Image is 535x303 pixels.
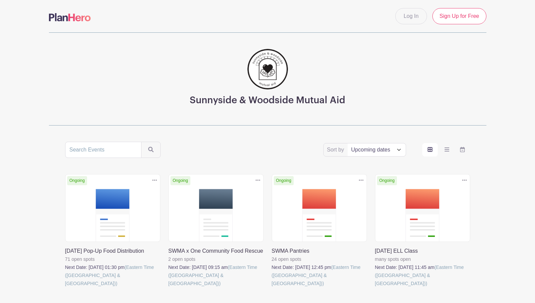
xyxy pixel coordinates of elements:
[49,13,91,21] img: logo-507f7623f17ff9eddc593b1ce0a138ce2505c220e1c5a4e2b4648c50719b7d32.svg
[327,146,346,154] label: Sort by
[422,143,470,157] div: order and view
[247,49,288,89] img: 256.png
[190,95,345,106] h3: Sunnyside & Woodside Mutual Aid
[395,8,427,24] a: Log In
[432,8,486,24] a: Sign Up for Free
[65,142,141,158] input: Search Events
